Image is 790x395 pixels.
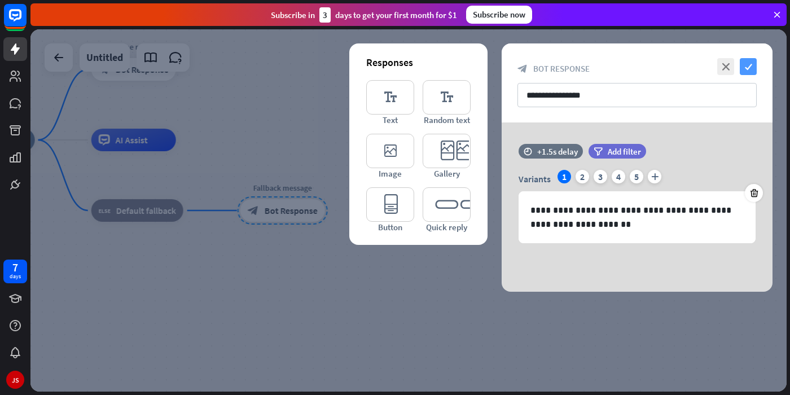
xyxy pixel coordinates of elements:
[524,147,532,155] i: time
[3,260,27,283] a: 7 days
[576,170,589,183] div: 2
[533,63,590,74] span: Bot Response
[12,262,18,273] div: 7
[608,146,641,157] span: Add filter
[319,7,331,23] div: 3
[466,6,532,24] div: Subscribe now
[648,170,661,183] i: plus
[517,64,528,74] i: block_bot_response
[537,146,578,157] div: +1.5s delay
[630,170,643,183] div: 5
[9,5,43,38] button: Open LiveChat chat widget
[594,170,607,183] div: 3
[594,147,603,156] i: filter
[558,170,571,183] div: 1
[519,173,551,185] span: Variants
[740,58,757,75] i: check
[6,371,24,389] div: JS
[271,7,457,23] div: Subscribe in days to get your first month for $1
[717,58,734,75] i: close
[10,273,21,280] div: days
[612,170,625,183] div: 4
